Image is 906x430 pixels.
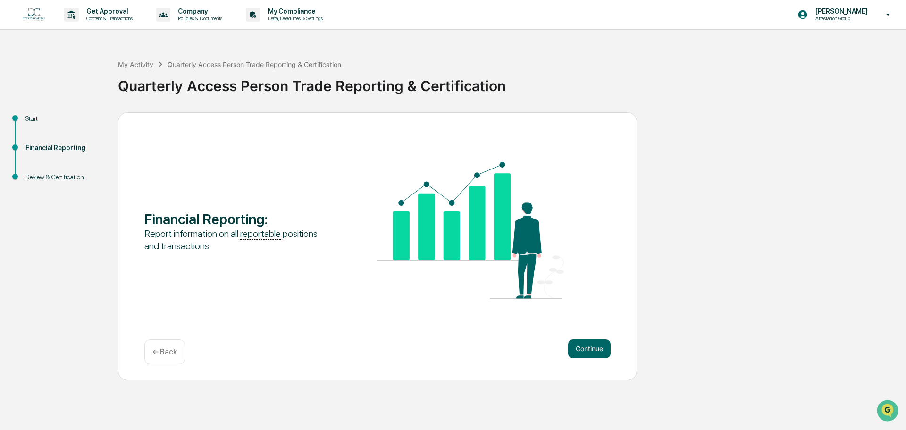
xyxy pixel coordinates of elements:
div: Report information on all positions and transactions. [144,228,331,252]
div: 🗄️ [68,120,76,127]
a: 🖐️Preclearance [6,115,65,132]
span: Pylon [94,160,114,167]
span: Preclearance [19,119,61,128]
img: logo [23,8,45,21]
div: Start [25,114,103,124]
p: [PERSON_NAME] [808,8,872,15]
div: 🖐️ [9,120,17,127]
button: Continue [568,339,611,358]
a: 🗄️Attestations [65,115,121,132]
p: Content & Transactions [79,15,137,22]
p: Get Approval [79,8,137,15]
a: 🔎Data Lookup [6,133,63,150]
div: Start new chat [32,72,155,82]
div: Financial Reporting : [144,211,331,228]
img: Financial Reporting [377,162,564,299]
a: Powered byPylon [67,160,114,167]
p: How can we help? [9,20,172,35]
p: ← Back [152,347,177,356]
button: Start new chat [160,75,172,86]
span: Attestations [78,119,117,128]
p: My Compliance [260,8,327,15]
div: Quarterly Access Person Trade Reporting & Certification [118,70,901,94]
p: Attestation Group [808,15,872,22]
u: reportable [240,228,281,240]
p: Policies & Documents [170,15,227,22]
div: Quarterly Access Person Trade Reporting & Certification [168,60,341,68]
p: Data, Deadlines & Settings [260,15,327,22]
iframe: Open customer support [876,399,901,424]
div: Financial Reporting [25,143,103,153]
span: Data Lookup [19,137,59,146]
div: Review & Certification [25,172,103,182]
div: 🔎 [9,138,17,145]
div: We're available if you need us! [32,82,119,89]
div: My Activity [118,60,153,68]
img: 1746055101610-c473b297-6a78-478c-a979-82029cc54cd1 [9,72,26,89]
p: Company [170,8,227,15]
